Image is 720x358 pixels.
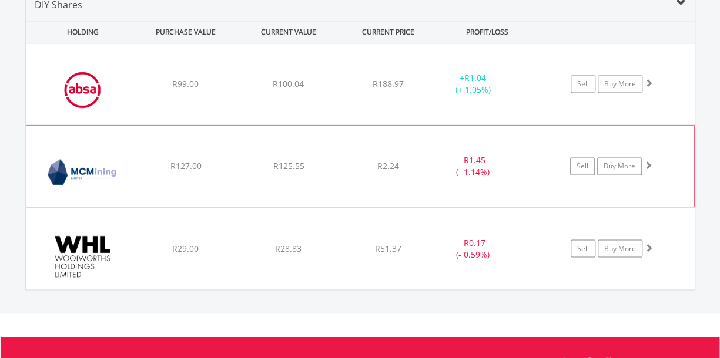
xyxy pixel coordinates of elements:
span: R51.37 [375,242,401,254]
span: R28.83 [275,242,302,254]
span: R1.45 [463,154,485,166]
span: R2.24 [377,160,399,171]
div: PURCHASE VALUE [136,21,236,43]
div: PROFIT/LOSS [437,21,538,43]
div: - (- 1.14%) [428,154,517,178]
div: + (+ 1.05%) [429,72,518,96]
a: Buy More [598,239,642,257]
div: HOLDING [26,21,133,43]
a: Sell [570,157,595,175]
div: CURRENT VALUE [239,21,339,43]
img: EQU.ZA.WHL.png [32,222,133,286]
span: R29.00 [172,242,199,254]
span: R125.55 [273,160,304,171]
span: R100.04 [273,78,304,89]
span: R0.17 [464,237,485,248]
img: EQU.ZA.ABG.png [32,58,133,121]
a: Sell [571,75,595,93]
div: - (- 0.59%) [429,237,518,260]
img: EQU.ZA.MCZ.png [32,140,133,204]
span: R127.00 [170,160,201,171]
span: R99.00 [172,78,199,89]
a: Buy More [597,157,642,175]
span: R188.97 [373,78,404,89]
a: Sell [571,239,595,257]
div: CURRENT PRICE [341,21,434,43]
span: R1.04 [464,72,486,83]
a: Buy More [598,75,642,93]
